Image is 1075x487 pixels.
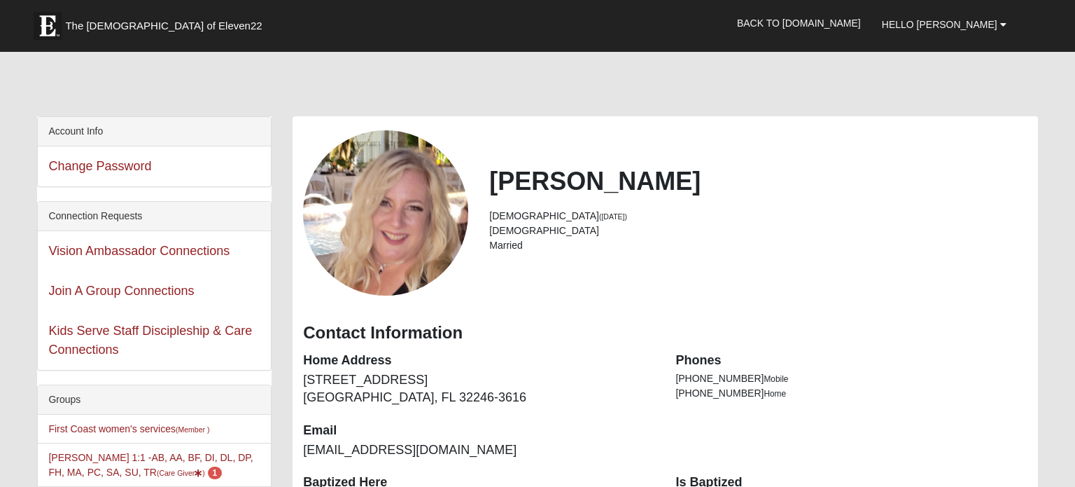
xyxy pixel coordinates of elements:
[764,374,788,384] span: Mobile
[48,452,253,478] a: [PERSON_NAME] 1:1 -AB, AA, BF, DI, DL, DP, FH, MA, PC, SA, SU, TR(Care Giver) 1
[489,238,1027,253] li: Married
[176,425,209,434] small: (Member )
[48,284,194,298] a: Join A Group Connections
[303,371,654,407] dd: [STREET_ADDRESS] [GEOGRAPHIC_DATA], FL 32246-3616
[38,385,271,415] div: Groups
[303,323,1027,343] h3: Contact Information
[65,19,262,33] span: The [DEMOGRAPHIC_DATA] of Eleven22
[599,212,627,221] small: ([DATE])
[34,12,62,40] img: Eleven22 logo
[48,159,151,173] a: Change Password
[48,423,209,434] a: First Coast women's services(Member )
[303,422,654,440] dt: Email
[726,6,871,41] a: Back to [DOMAIN_NAME]
[489,224,1027,238] li: [DEMOGRAPHIC_DATA]
[157,469,205,477] small: (Care Giver )
[675,386,1027,401] li: [PHONE_NUMBER]
[303,352,654,370] dt: Home Address
[489,166,1027,196] h2: [PERSON_NAME]
[208,467,223,479] span: number of pending members
[48,244,230,258] a: Vision Ambassador Connections
[38,117,271,146] div: Account Info
[675,352,1027,370] dt: Phones
[675,371,1027,386] li: [PHONE_NUMBER]
[882,19,997,30] span: Hello [PERSON_NAME]
[27,5,307,40] a: The [DEMOGRAPHIC_DATA] of Eleven22
[764,389,786,399] span: Home
[38,202,271,231] div: Connection Requests
[871,7,1017,42] a: Hello [PERSON_NAME]
[303,130,468,296] a: View Fullsize Photo
[48,324,252,357] a: Kids Serve Staff Discipleship & Care Connections
[303,441,654,460] dd: [EMAIL_ADDRESS][DOMAIN_NAME]
[489,209,1027,224] li: [DEMOGRAPHIC_DATA]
